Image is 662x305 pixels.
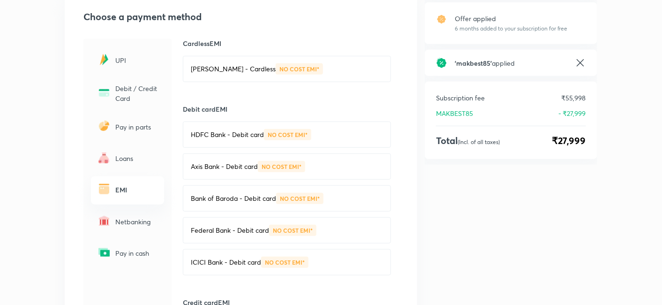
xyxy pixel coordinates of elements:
[97,213,112,229] img: -
[455,59,492,68] span: ' makbest85 '
[115,84,158,103] p: Debit / Credit Card
[562,93,586,103] p: ₹55,998
[115,185,158,195] h6: EMI
[191,258,261,267] p: ICICI Bank - Debit card
[115,122,158,132] p: Pay in parts
[436,14,447,25] img: offer
[97,245,112,260] img: -
[115,55,158,65] p: UPI
[273,228,313,233] p: NO COST EMI*
[458,138,500,145] p: (Incl. of all taxes)
[436,108,473,118] p: MAKBEST85
[191,130,264,139] p: HDFC Bank - Debit card
[83,10,402,24] h2: Choose a payment method
[97,118,112,133] img: -
[436,134,500,148] h4: Total
[183,39,391,48] h6: Cardless EMI
[191,194,276,203] p: Bank of Baroda - Debit card
[115,217,158,227] p: Netbanking
[97,52,112,67] img: -
[97,182,112,197] img: -
[183,105,391,114] h6: Debit card EMI
[268,132,308,137] p: NO COST EMI*
[455,14,568,23] p: Offer applied
[552,134,586,148] span: ₹27,999
[191,162,258,171] p: Axis Bank - Debit card
[115,248,158,258] p: Pay in cash
[265,259,305,265] p: NO COST EMI*
[436,93,485,103] p: Subscription fee
[191,226,269,235] p: Federal Bank - Debit card
[455,24,568,33] p: 6 months added to your subscription for free
[97,150,112,165] img: -
[558,108,586,118] p: - ₹27,999
[279,66,319,72] p: NO COST EMI*
[280,196,320,201] p: NO COST EMI*
[115,153,158,163] p: Loans
[262,164,301,169] p: NO COST EMI*
[455,58,567,68] h6: applied
[191,64,276,74] p: [PERSON_NAME] - Cardless
[97,85,112,100] img: -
